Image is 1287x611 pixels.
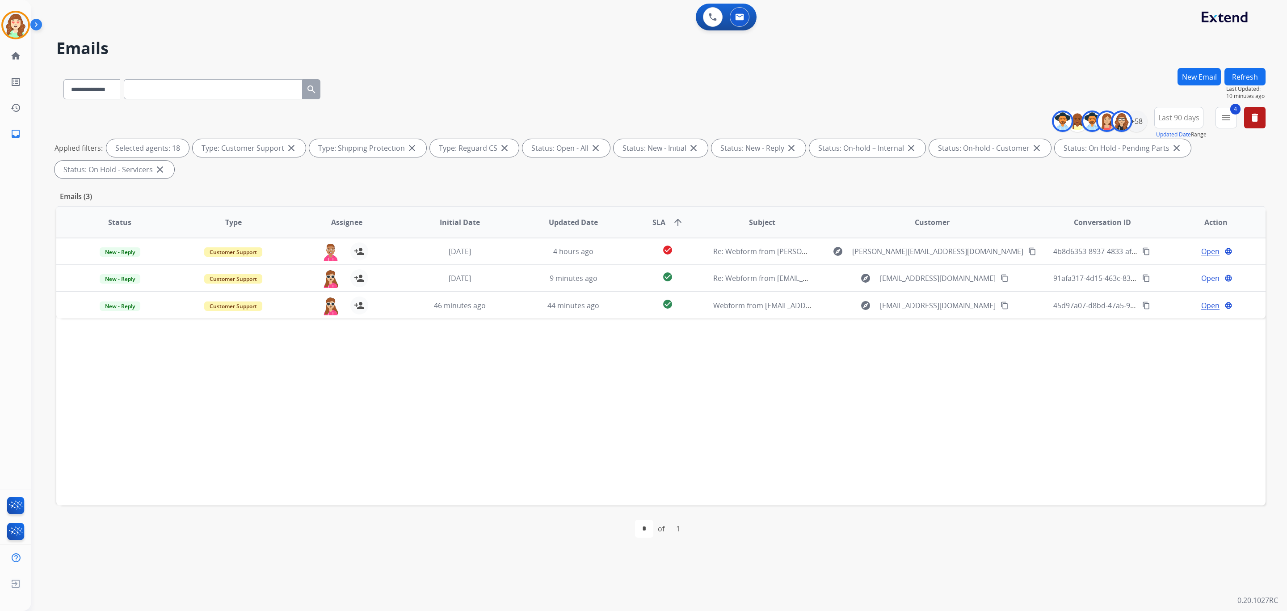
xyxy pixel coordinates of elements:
span: Range [1156,131,1207,138]
mat-icon: person_add [354,273,365,284]
span: 10 minutes ago [1226,93,1266,100]
button: Updated Date [1156,131,1191,138]
span: Initial Date [440,217,480,228]
div: Status: New - Reply [711,139,806,157]
mat-icon: content_copy [1142,274,1150,282]
mat-icon: explore [860,300,871,311]
mat-icon: close [590,143,601,153]
button: Refresh [1224,68,1266,85]
mat-icon: language [1224,301,1232,310]
span: [EMAIL_ADDRESS][DOMAIN_NAME] [880,273,996,284]
span: Last Updated: [1226,85,1266,93]
span: 9 minutes ago [550,273,597,283]
div: Status: On-hold – Internal [809,139,925,157]
span: New - Reply [100,301,140,311]
span: Open [1201,300,1220,311]
div: +58 [1126,110,1147,132]
span: Customer Support [204,301,262,311]
p: Applied filters: [55,143,103,153]
mat-icon: close [1031,143,1042,153]
p: Emails (3) [56,191,96,202]
div: Status: Open - All [522,139,610,157]
span: [DATE] [449,246,471,256]
mat-icon: person_add [354,246,365,257]
div: Status: New - Initial [614,139,708,157]
mat-icon: explore [860,273,871,284]
mat-icon: close [155,164,165,175]
mat-icon: close [1171,143,1182,153]
div: of [658,523,665,534]
div: Status: On Hold - Servicers [55,161,174,178]
mat-icon: close [906,143,917,153]
div: Type: Shipping Protection [309,139,426,157]
button: 4 [1215,107,1237,128]
div: Status: On Hold - Pending Parts [1055,139,1191,157]
span: [PERSON_NAME][EMAIL_ADDRESS][DOMAIN_NAME] [852,246,1023,257]
mat-icon: close [407,143,417,153]
span: Re: Webform from [EMAIL_ADDRESS][DOMAIN_NAME] on [DATE] [713,273,928,283]
mat-icon: close [786,143,797,153]
p: 0.20.1027RC [1237,595,1278,606]
span: Open [1201,246,1220,257]
span: Assignee [331,217,362,228]
span: [EMAIL_ADDRESS][DOMAIN_NAME] [880,300,996,311]
span: [DATE] [449,273,471,283]
mat-icon: content_copy [1001,274,1009,282]
mat-icon: check_circle [662,245,673,255]
mat-icon: delete [1249,112,1260,123]
mat-icon: content_copy [1001,301,1009,310]
span: New - Reply [100,247,140,257]
mat-icon: close [286,143,297,153]
span: 44 minutes ago [547,301,599,310]
div: Status: On-hold - Customer [929,139,1051,157]
span: 46 minutes ago [434,301,486,310]
span: 45d97a07-d8bd-47a5-9f53-c071e69bbb01 [1053,301,1192,310]
span: 4 hours ago [553,246,593,256]
mat-icon: close [688,143,699,153]
span: Customer [915,217,950,228]
span: New - Reply [100,274,140,284]
mat-icon: inbox [10,128,21,139]
span: Status [108,217,131,228]
mat-icon: menu [1221,112,1232,123]
mat-icon: check_circle [662,272,673,282]
img: agent-avatar [322,242,340,261]
img: agent-avatar [322,297,340,315]
span: 91afa317-4d15-463c-83bd-2ba7fa4a4505 [1053,273,1189,283]
button: New Email [1178,68,1221,85]
img: avatar [3,13,28,38]
span: Re: Webform from [PERSON_NAME][EMAIL_ADDRESS][DOMAIN_NAME] on [DATE] [713,246,983,256]
span: Subject [749,217,775,228]
mat-icon: content_copy [1142,247,1150,255]
div: Selected agents: 18 [106,139,189,157]
mat-icon: close [499,143,510,153]
mat-icon: history [10,102,21,113]
span: Customer Support [204,247,262,257]
span: Webform from [EMAIL_ADDRESS][DOMAIN_NAME] [713,301,881,310]
th: Action [1152,207,1266,238]
mat-icon: explore [833,246,843,257]
span: 4b8d6353-8937-4833-af86-0d427549e8c8 [1053,246,1190,256]
h2: Emails [56,39,1266,57]
div: Type: Reguard CS [430,139,519,157]
mat-icon: check_circle [662,299,673,310]
div: Type: Customer Support [193,139,306,157]
mat-icon: language [1224,274,1232,282]
img: agent-avatar [322,269,340,288]
span: Open [1201,273,1220,284]
span: Last 90 days [1158,116,1199,119]
span: Updated Date [549,217,598,228]
mat-icon: content_copy [1142,301,1150,310]
span: SLA [652,217,665,228]
mat-icon: search [306,84,317,95]
button: Last 90 days [1154,107,1203,128]
span: Type [225,217,242,228]
span: Conversation ID [1074,217,1131,228]
mat-icon: arrow_upward [673,217,683,228]
mat-icon: person_add [354,300,365,311]
mat-icon: home [10,51,21,61]
mat-icon: language [1224,247,1232,255]
span: Customer Support [204,274,262,284]
mat-icon: list_alt [10,76,21,87]
mat-icon: content_copy [1028,247,1036,255]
